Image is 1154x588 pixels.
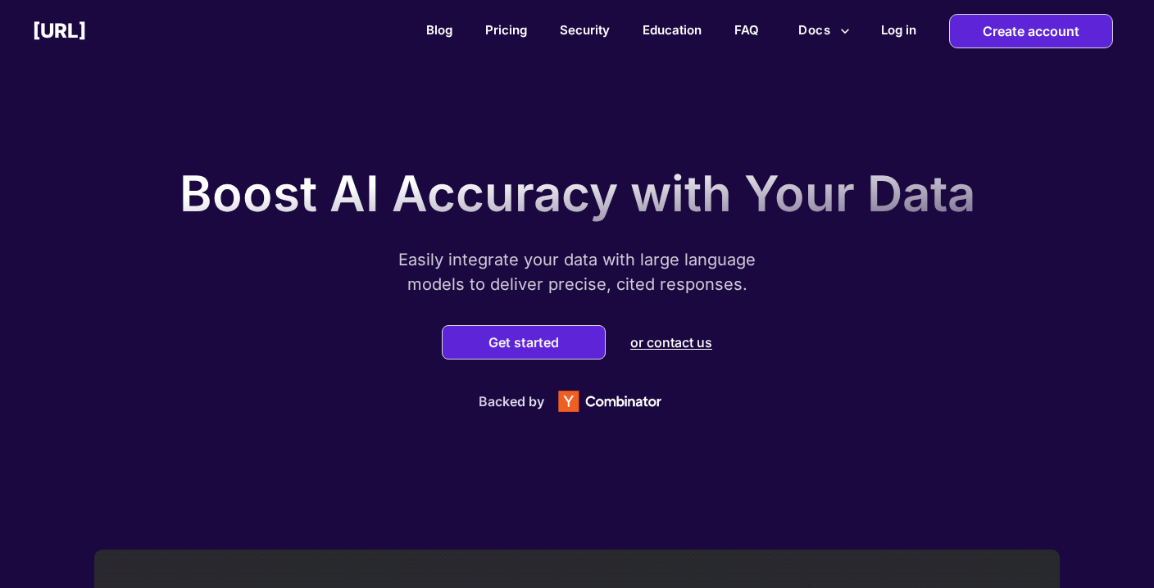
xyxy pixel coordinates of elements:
[426,22,452,38] a: Blog
[33,19,86,43] h2: [URL]
[179,164,975,223] p: Boost AI Accuracy with Your Data
[983,15,1079,47] p: Create account
[734,22,759,38] a: FAQ
[881,22,916,38] h2: Log in
[792,15,856,46] button: more
[544,382,675,421] img: Y Combinator logo
[630,334,712,351] p: or contact us
[372,247,782,296] p: Easily integrate your data with large language models to deliver precise, cited responses.
[479,393,544,409] p: Backed by
[560,22,610,38] a: Security
[643,22,702,38] a: Education
[484,334,564,351] button: Get started
[485,22,527,38] a: Pricing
